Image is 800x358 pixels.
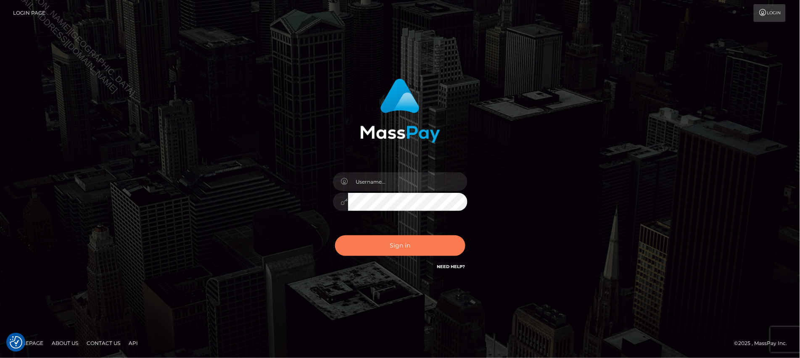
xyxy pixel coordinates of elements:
[10,336,22,349] button: Consent Preferences
[13,4,45,22] a: Login Page
[9,337,47,350] a: Homepage
[360,79,440,143] img: MassPay Login
[348,172,467,191] input: Username...
[437,264,465,269] a: Need Help?
[335,235,465,256] button: Sign in
[48,337,82,350] a: About Us
[10,336,22,349] img: Revisit consent button
[83,337,124,350] a: Contact Us
[754,4,786,22] a: Login
[125,337,141,350] a: API
[734,339,794,348] div: © 2025 , MassPay Inc.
